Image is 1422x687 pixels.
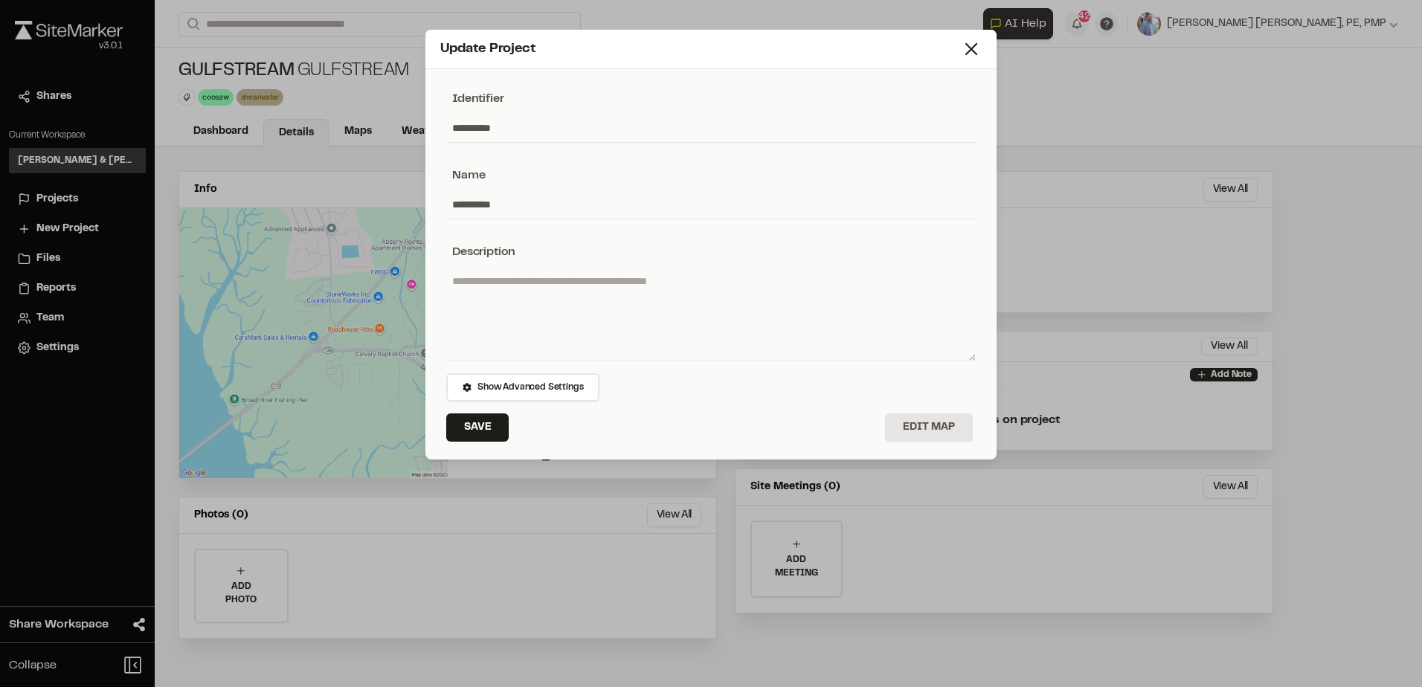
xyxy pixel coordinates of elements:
button: Show Advanced Settings [446,373,599,401]
div: Name [446,167,976,184]
span: Show Advanced Settings [477,381,583,394]
div: Description [446,243,976,261]
div: Update Project [440,39,961,59]
div: Identifier [446,90,976,108]
button: Save [446,413,509,442]
button: Edit Map [885,413,973,442]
